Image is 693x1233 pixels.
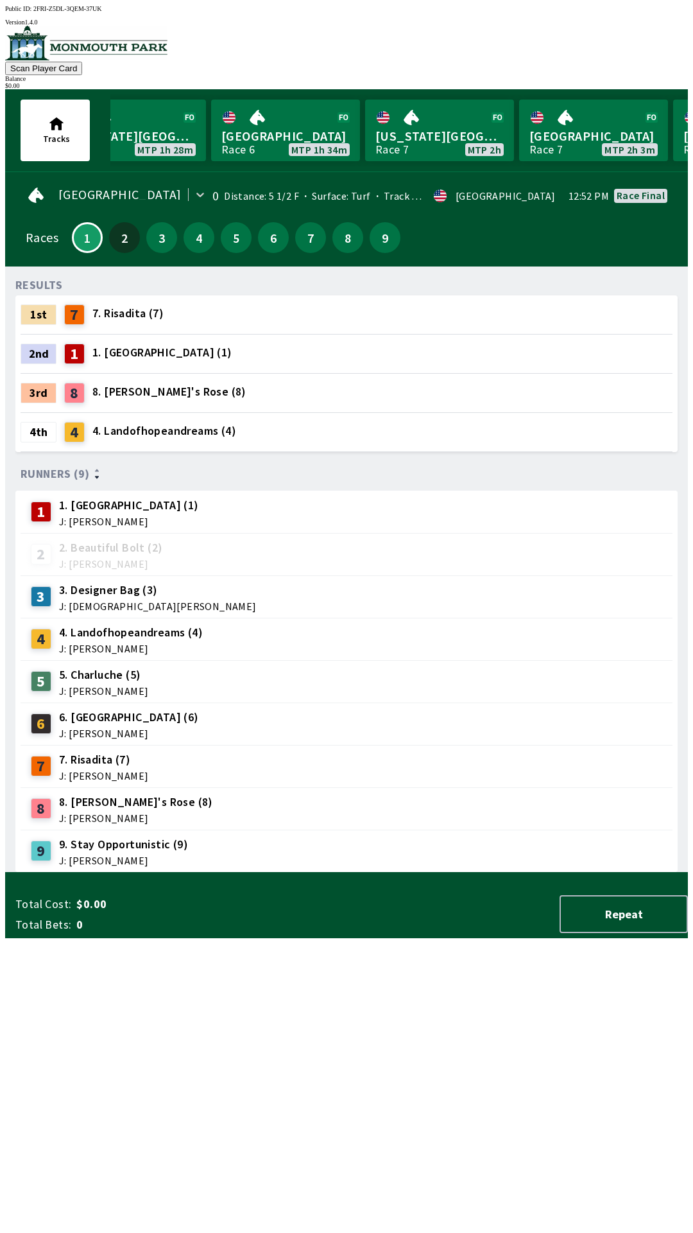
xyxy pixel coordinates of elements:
[21,344,56,364] div: 2nd
[21,468,672,480] div: Runners (9)
[59,836,188,853] span: 9. Stay Opportunistic (9)
[560,895,688,933] button: Repeat
[21,469,89,479] span: Runners (9)
[211,100,360,161] a: [GEOGRAPHIC_DATA]Race 6MTP 1h 34m
[59,497,199,514] span: 1. [GEOGRAPHIC_DATA] (1)
[59,559,162,569] span: J: [PERSON_NAME]
[59,643,203,654] span: J: [PERSON_NAME]
[64,304,85,325] div: 7
[57,100,206,161] a: [US_STATE][GEOGRAPHIC_DATA]MTP 1h 28m
[21,422,56,442] div: 4th
[33,5,102,12] span: 2FRI-Z5DL-3QEM-37UK
[92,383,246,400] span: 8. [PERSON_NAME]'s Rose (8)
[221,222,252,253] button: 5
[59,728,199,739] span: J: [PERSON_NAME]
[336,233,360,242] span: 8
[76,917,278,932] span: 0
[59,751,148,768] span: 7. Risadita (7)
[258,222,289,253] button: 6
[224,189,299,202] span: Distance: 5 1/2 F
[64,422,85,442] div: 4
[31,502,51,522] div: 1
[59,539,162,556] span: 2. Beautiful Bolt (2)
[221,128,350,144] span: [GEOGRAPHIC_DATA]
[529,144,563,155] div: Race 7
[15,896,71,912] span: Total Cost:
[72,222,103,253] button: 1
[569,191,609,201] span: 12:52 PM
[5,19,688,26] div: Version 1.4.0
[43,133,70,144] span: Tracks
[59,582,257,599] span: 3. Designer Bag (3)
[31,841,51,861] div: 9
[617,190,665,200] div: Race final
[224,233,248,242] span: 5
[221,144,255,155] div: Race 6
[261,233,286,242] span: 6
[59,516,199,527] span: J: [PERSON_NAME]
[21,100,90,161] button: Tracks
[59,601,257,611] span: J: [DEMOGRAPHIC_DATA][PERSON_NAME]
[59,709,199,726] span: 6. [GEOGRAPHIC_DATA] (6)
[31,798,51,819] div: 8
[370,222,400,253] button: 9
[31,586,51,607] div: 3
[15,280,63,290] div: RESULTS
[468,144,501,155] span: MTP 2h
[31,544,51,564] div: 2
[59,855,188,866] span: J: [PERSON_NAME]
[59,794,213,810] span: 8. [PERSON_NAME]'s Rose (8)
[295,222,326,253] button: 7
[375,144,409,155] div: Race 7
[31,713,51,734] div: 6
[67,128,196,144] span: [US_STATE][GEOGRAPHIC_DATA]
[59,667,148,683] span: 5. Charluche (5)
[76,234,98,241] span: 1
[92,423,236,439] span: 4. Landofhopeandreams (4)
[365,100,514,161] a: [US_STATE][GEOGRAPHIC_DATA]Race 7MTP 2h
[604,144,655,155] span: MTP 2h 3m
[5,75,688,82] div: Balance
[31,629,51,649] div: 4
[59,624,203,641] span: 4. Landofhopeandreams (4)
[59,686,148,696] span: J: [PERSON_NAME]
[58,189,182,200] span: [GEOGRAPHIC_DATA]
[150,233,174,242] span: 3
[298,233,323,242] span: 7
[76,896,278,912] span: $0.00
[21,304,56,325] div: 1st
[59,813,213,823] span: J: [PERSON_NAME]
[332,222,363,253] button: 8
[371,189,484,202] span: Track Condition: Firm
[456,191,556,201] div: [GEOGRAPHIC_DATA]
[5,5,688,12] div: Public ID:
[373,233,397,242] span: 9
[375,128,504,144] span: [US_STATE][GEOGRAPHIC_DATA]
[31,756,51,776] div: 7
[5,82,688,89] div: $ 0.00
[187,233,211,242] span: 4
[21,383,56,403] div: 3rd
[15,917,71,932] span: Total Bets:
[184,222,214,253] button: 4
[31,671,51,692] div: 5
[299,189,371,202] span: Surface: Turf
[291,144,347,155] span: MTP 1h 34m
[212,191,219,201] div: 0
[109,222,140,253] button: 2
[5,62,82,75] button: Scan Player Card
[64,344,85,364] div: 1
[529,128,658,144] span: [GEOGRAPHIC_DATA]
[26,232,58,243] div: Races
[519,100,668,161] a: [GEOGRAPHIC_DATA]Race 7MTP 2h 3m
[64,383,85,403] div: 8
[5,26,167,60] img: venue logo
[112,233,137,242] span: 2
[146,222,177,253] button: 3
[92,305,164,322] span: 7. Risadita (7)
[137,144,193,155] span: MTP 1h 28m
[59,771,148,781] span: J: [PERSON_NAME]
[92,344,232,361] span: 1. [GEOGRAPHIC_DATA] (1)
[571,907,676,922] span: Repeat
